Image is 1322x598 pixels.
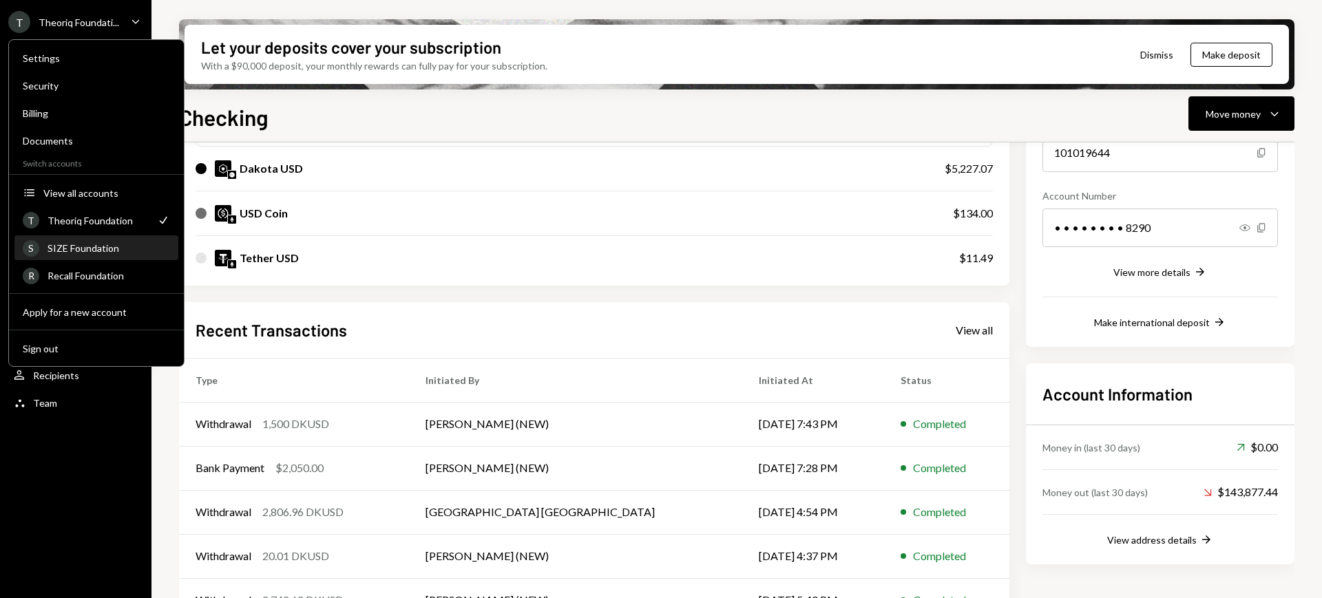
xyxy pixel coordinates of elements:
div: 101019644 [1042,134,1278,172]
h2: Account Information [1042,383,1278,405]
img: DKUSD [215,160,231,177]
button: Apply for a new account [14,300,178,325]
a: Team [8,390,143,415]
div: Team [33,397,57,409]
a: View all [956,322,993,337]
th: Status [884,358,1009,402]
div: SIZE Foundation [48,242,170,254]
div: Withdrawal [196,504,251,520]
th: Initiated By [409,358,742,402]
div: Completed [913,460,966,476]
div: $143,877.44 [1204,484,1278,500]
div: USD Coin [240,205,288,222]
h1: Checking [179,103,269,131]
div: Completed [913,416,966,432]
div: Billing [23,107,170,119]
div: View all [956,323,993,337]
button: Dismiss [1123,39,1190,71]
div: View more details [1113,266,1190,278]
div: $11.49 [959,250,993,266]
div: Completed [913,504,966,520]
img: ethereum-mainnet [228,260,236,268]
div: $2,050.00 [275,460,324,476]
div: Completed [913,548,966,564]
button: Move money [1188,96,1294,131]
td: [DATE] 7:43 PM [742,402,885,446]
div: Recipients [33,370,79,381]
div: Documents [23,135,170,147]
div: Apply for a new account [23,306,170,318]
img: ethereum-mainnet [228,215,236,224]
div: Money in (last 30 days) [1042,440,1140,455]
div: 2,806.96 DKUSD [262,504,344,520]
td: [DATE] 4:37 PM [742,534,885,578]
div: $134.00 [953,205,993,222]
div: Settings [23,52,170,64]
div: $0.00 [1237,439,1278,456]
div: Bank Payment [196,460,264,476]
div: Tether USD [240,250,299,266]
a: Recipients [8,363,143,387]
th: Initiated At [742,358,885,402]
div: S [23,240,39,257]
div: Recall Foundation [48,270,170,281]
div: Sign out [23,343,170,354]
h2: Recent Transactions [196,319,347,341]
button: Make international deposit [1094,315,1226,330]
div: Account Number [1042,189,1278,203]
button: Sign out [14,337,178,361]
div: Withdrawal [196,416,251,432]
div: 1,500 DKUSD [262,416,329,432]
div: Theoriq Foundati... [39,17,119,28]
div: T [8,11,30,33]
button: View address details [1107,533,1213,548]
td: [GEOGRAPHIC_DATA] [GEOGRAPHIC_DATA] [409,490,742,534]
th: Type [179,358,409,402]
button: View all accounts [14,181,178,206]
div: Move money [1206,107,1261,121]
div: Make international deposit [1094,317,1210,328]
div: View address details [1107,534,1197,546]
div: Theoriq Foundation [48,215,148,226]
div: 20.01 DKUSD [262,548,329,564]
td: [PERSON_NAME] (NEW) [409,534,742,578]
div: Withdrawal [196,548,251,564]
div: With a $90,000 deposit, your monthly rewards can fully pay for your subscription. [201,58,547,73]
div: Let your deposits cover your subscription [201,36,501,58]
img: base-mainnet [228,171,236,179]
td: [DATE] 7:28 PM [742,446,885,490]
img: USDT [215,250,231,266]
a: Documents [14,128,178,153]
div: $5,227.07 [945,160,993,177]
div: Dakota USD [240,160,303,177]
div: • • • • • • • • 8290 [1042,209,1278,247]
img: USDC [215,205,231,222]
a: Security [14,73,178,98]
button: View more details [1113,265,1207,280]
div: View all accounts [43,187,170,199]
div: T [23,212,39,228]
a: Billing [14,100,178,125]
button: Make deposit [1190,43,1272,67]
a: SSIZE Foundation [14,235,178,260]
a: Settings [14,45,178,70]
div: R [23,268,39,284]
div: Money out (last 30 days) [1042,485,1148,500]
div: Security [23,80,170,92]
div: Switch accounts [9,156,184,169]
a: RRecall Foundation [14,263,178,288]
td: [DATE] 4:54 PM [742,490,885,534]
td: [PERSON_NAME] (NEW) [409,402,742,446]
td: [PERSON_NAME] (NEW) [409,446,742,490]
